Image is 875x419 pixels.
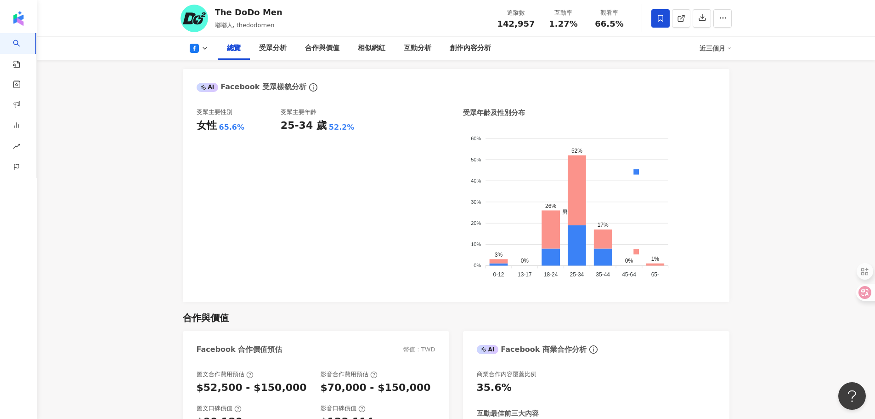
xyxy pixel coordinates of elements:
[497,8,535,17] div: 追蹤數
[403,345,435,354] div: 幣值：TWD
[651,272,659,278] tspan: 65-
[404,43,431,54] div: 互動分析
[281,119,327,133] div: 25-34 歲
[197,83,219,92] div: AI
[471,135,481,141] tspan: 60%
[259,43,287,54] div: 受眾分析
[471,220,481,226] tspan: 20%
[321,370,378,379] div: 影音合作費用預估
[477,370,536,379] div: 商業合作內容覆蓋比例
[477,409,539,419] div: 互動最佳前三大內容
[838,382,866,410] iframe: Help Scout Beacon - Open
[183,311,229,324] div: 合作與價值
[477,381,512,395] div: 35.6%
[596,272,610,278] tspan: 35-44
[321,381,431,395] div: $70,000 - $150,000
[197,404,242,413] div: 圖文口碑價值
[497,19,535,29] span: 142,957
[477,344,587,355] div: Facebook 商業合作分析
[197,82,307,92] div: Facebook 受眾樣貌分析
[197,370,254,379] div: 圖文合作費用預估
[281,108,316,116] div: 受眾主要年齡
[11,11,26,26] img: logo icon
[305,43,339,54] div: 合作與價值
[13,137,20,158] span: rise
[588,344,599,355] span: info-circle
[321,404,366,413] div: 影音口碑價值
[546,8,581,17] div: 互動率
[13,33,31,69] a: search
[549,19,577,29] span: 1.27%
[197,119,217,133] div: 女性
[518,272,532,278] tspan: 13-17
[197,381,307,395] div: $52,500 - $150,000
[493,272,504,278] tspan: 0-12
[622,272,636,278] tspan: 45-64
[450,43,491,54] div: 創作內容分析
[215,6,282,18] div: The DoDo Men
[700,41,732,56] div: 近三個月
[181,5,208,32] img: KOL Avatar
[592,8,627,17] div: 觀看率
[544,272,558,278] tspan: 18-24
[197,108,232,116] div: 受眾主要性別
[471,199,481,205] tspan: 30%
[227,43,241,54] div: 總覽
[471,241,481,247] tspan: 10%
[471,156,481,162] tspan: 50%
[358,43,385,54] div: 相似網紅
[474,263,481,268] tspan: 0%
[471,178,481,184] tspan: 40%
[215,22,275,29] span: 嘟嘟人, thedodomen
[308,82,319,93] span: info-circle
[463,108,525,118] div: 受眾年齡及性別分布
[329,122,355,132] div: 52.2%
[197,344,282,355] div: Facebook 合作價值預估
[477,345,499,354] div: AI
[555,209,573,215] span: 男性
[219,122,245,132] div: 65.6%
[595,19,623,29] span: 66.5%
[570,272,584,278] tspan: 25-34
